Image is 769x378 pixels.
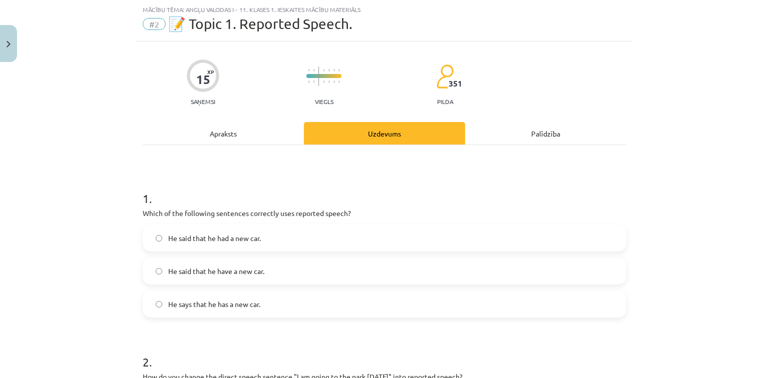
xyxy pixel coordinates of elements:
img: students-c634bb4e5e11cddfef0936a35e636f08e4e9abd3cc4e673bd6f9a4125e45ecb1.svg [436,64,454,89]
img: icon-short-line-57e1e144782c952c97e751825c79c345078a6d821885a25fce030b3d8c18986b.svg [328,80,329,83]
img: icon-short-line-57e1e144782c952c97e751825c79c345078a6d821885a25fce030b3d8c18986b.svg [338,69,339,71]
div: 15 [196,72,210,86]
input: He says that he has a new car. [156,301,162,307]
input: He said that he had a new car. [156,235,162,241]
img: icon-short-line-57e1e144782c952c97e751825c79c345078a6d821885a25fce030b3d8c18986b.svg [308,80,309,83]
div: Uzdevums [304,122,465,144]
p: Which of the following sentences correctly uses reported speech? [143,208,626,218]
img: icon-short-line-57e1e144782c952c97e751825c79c345078a6d821885a25fce030b3d8c18986b.svg [323,69,324,71]
span: 351 [449,79,462,88]
span: #2 [143,18,166,30]
h1: 1 . [143,174,626,205]
span: 📝 Topic 1. Reported Speech. [168,15,352,32]
img: icon-short-line-57e1e144782c952c97e751825c79c345078a6d821885a25fce030b3d8c18986b.svg [313,80,314,83]
span: He said that he had a new car. [168,233,261,243]
div: Apraksts [143,122,304,144]
img: icon-close-lesson-0947bae3869378f0d4975bcd49f059093ad1ed9edebbc8119c70593378902aed.svg [7,41,11,47]
p: pilda [437,98,453,105]
img: icon-long-line-d9ea69661e0d244f92f715978eff75569469978d946b2353a9bb055b3ed8787d.svg [318,66,319,86]
input: He said that he have a new car. [156,268,162,274]
img: icon-short-line-57e1e144782c952c97e751825c79c345078a6d821885a25fce030b3d8c18986b.svg [333,80,334,83]
div: Mācību tēma: Angļu valodas i - 11. klases 1. ieskaites mācību materiāls [143,6,626,13]
div: Palīdzība [465,122,626,144]
span: He said that he have a new car. [168,266,264,276]
p: Saņemsi [187,98,219,105]
span: He says that he has a new car. [168,299,260,309]
img: icon-short-line-57e1e144782c952c97e751825c79c345078a6d821885a25fce030b3d8c18986b.svg [338,80,339,83]
img: icon-short-line-57e1e144782c952c97e751825c79c345078a6d821885a25fce030b3d8c18986b.svg [323,80,324,83]
img: icon-short-line-57e1e144782c952c97e751825c79c345078a6d821885a25fce030b3d8c18986b.svg [333,69,334,71]
span: XP [207,69,214,74]
img: icon-short-line-57e1e144782c952c97e751825c79c345078a6d821885a25fce030b3d8c18986b.svg [328,69,329,71]
p: Viegls [315,98,333,105]
img: icon-short-line-57e1e144782c952c97e751825c79c345078a6d821885a25fce030b3d8c18986b.svg [313,69,314,71]
h1: 2 . [143,337,626,368]
img: icon-short-line-57e1e144782c952c97e751825c79c345078a6d821885a25fce030b3d8c18986b.svg [308,69,309,71]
